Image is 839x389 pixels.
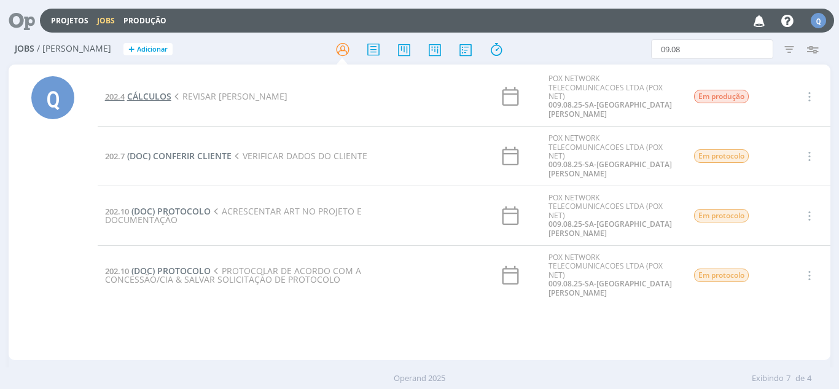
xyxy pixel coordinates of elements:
span: 202.10 [105,265,129,277]
a: 202.7(DOC) CONFERIR CLIENTE [105,150,232,162]
div: Q [811,13,826,28]
a: Jobs [97,15,115,26]
span: Exibindo [752,372,784,385]
div: Q [31,76,74,119]
span: VERIFICAR DADOS DO CLIENTE [232,150,367,162]
div: POX NETWORK TELECOMUNICACOES LTDA (POX NET) [548,134,675,178]
a: 009.08.25-SA-[GEOGRAPHIC_DATA][PERSON_NAME] [548,159,672,178]
span: (DOC) PROTOCOLO [131,265,211,277]
button: Projetos [47,16,92,26]
a: Produção [123,15,166,26]
span: ACRESCENTAR ART NO PROJETO E DOCUMENTAÇÃO [105,205,362,226]
span: REVISAR [PERSON_NAME] [171,90,287,102]
a: 009.08.25-SA-[GEOGRAPHIC_DATA][PERSON_NAME] [548,100,672,119]
span: 202.10 [105,206,129,217]
div: POX NETWORK TELECOMUNICACOES LTDA (POX NET) [548,74,675,119]
a: 009.08.25-SA-[GEOGRAPHIC_DATA][PERSON_NAME] [548,278,672,297]
span: de [795,372,805,385]
span: 202.4 [105,91,125,102]
input: Busca [651,39,773,59]
button: Q [810,10,827,31]
button: Jobs [93,16,119,26]
span: Em protocolo [694,149,749,163]
span: (DOC) CONFERIR CLIENTE [127,150,232,162]
button: Produção [120,16,170,26]
span: 202.7 [105,151,125,162]
a: 202.10(DOC) PROTOCOLO [105,205,211,217]
span: Em protocolo [694,269,749,282]
button: +Adicionar [123,43,173,56]
span: PROTOCOLAR DE ACORDO COM A CONCESSÃO/CIA & SALVAR SOLICITAÇÃO DE PROTOCOLO [105,265,361,285]
div: POX NETWORK TELECOMUNICACOES LTDA (POX NET) [548,194,675,238]
a: 202.10(DOC) PROTOCOLO [105,265,211,277]
span: 7 [786,372,790,385]
span: Jobs [15,44,34,54]
a: 009.08.25-SA-[GEOGRAPHIC_DATA][PERSON_NAME] [548,219,672,238]
a: 202.4CÁLCULOS [105,90,171,102]
div: POX NETWORK TELECOMUNICACOES LTDA (POX NET) [548,253,675,297]
span: + [128,43,135,56]
span: (DOC) PROTOCOLO [131,205,211,217]
span: CÁLCULOS [127,90,171,102]
a: Projetos [51,15,88,26]
span: Em produção [694,90,749,103]
span: / [PERSON_NAME] [37,44,111,54]
span: Em protocolo [694,209,749,222]
span: 4 [807,372,811,385]
span: Adicionar [137,45,168,53]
